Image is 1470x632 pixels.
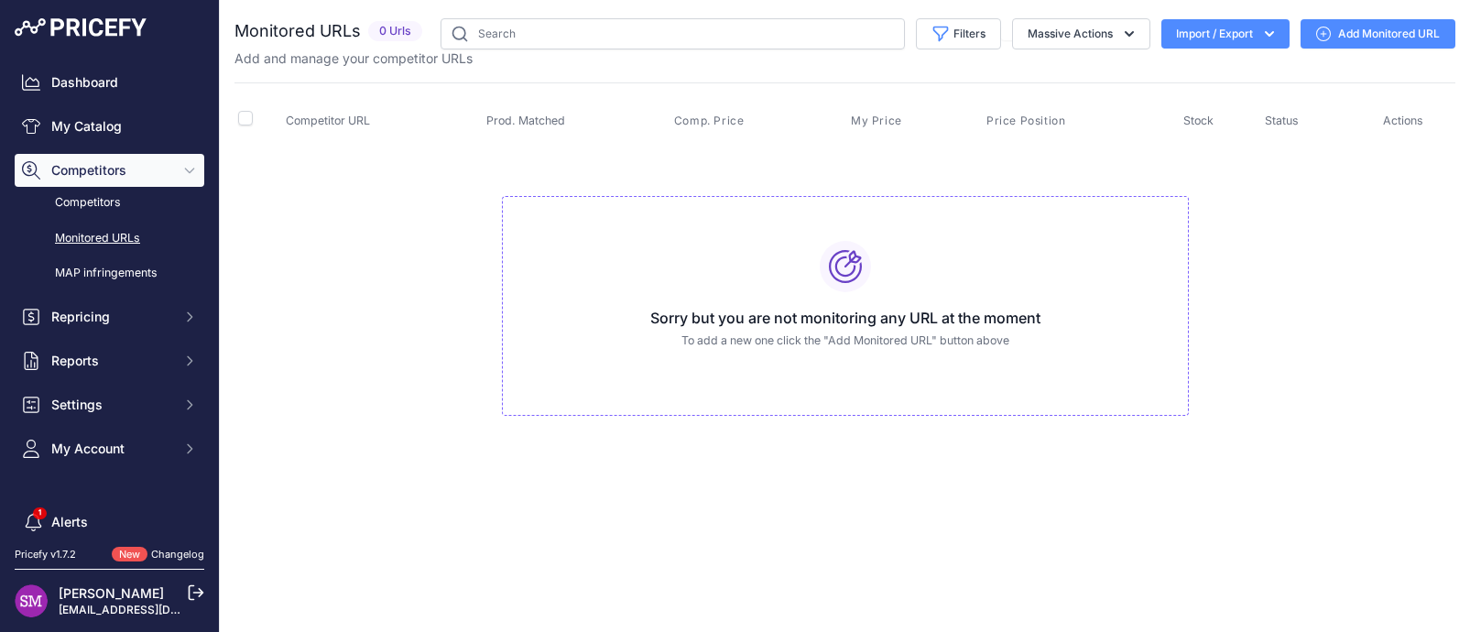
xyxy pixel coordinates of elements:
button: Massive Actions [1012,18,1150,49]
span: Stock [1183,114,1214,127]
button: My Account [15,432,204,465]
p: To add a new one click the "Add Monitored URL" button above [517,332,1173,350]
span: Competitor URL [286,114,370,127]
span: New [112,547,147,562]
a: Alerts [15,506,204,539]
button: Filters [916,18,1001,49]
button: Settings [15,388,204,421]
a: Add Monitored URL [1301,19,1455,49]
span: Competitors [51,161,171,180]
img: Pricefy Logo [15,18,147,37]
a: MAP infringements [15,257,204,289]
button: Import / Export [1161,19,1290,49]
nav: Sidebar [15,66,204,608]
span: Prod. Matched [486,114,565,127]
button: Comp. Price [674,114,748,128]
a: Dashboard [15,66,204,99]
span: Repricing [51,308,171,326]
a: [EMAIL_ADDRESS][DOMAIN_NAME] [59,603,250,616]
span: 0 Urls [368,21,422,42]
button: Price Position [986,114,1069,128]
span: Actions [1383,114,1423,127]
button: My Price [851,114,906,128]
span: Comp. Price [674,114,745,128]
span: My Account [51,440,171,458]
a: [PERSON_NAME] [59,585,164,601]
a: Competitors [15,187,204,219]
span: My Price [851,114,902,128]
h3: Sorry but you are not monitoring any URL at the moment [517,307,1173,329]
button: Competitors [15,154,204,187]
a: Changelog [151,548,204,561]
button: Reports [15,344,204,377]
span: Price Position [986,114,1065,128]
span: Status [1265,114,1299,127]
input: Search [441,18,905,49]
p: Add and manage your competitor URLs [234,49,473,68]
a: My Catalog [15,110,204,143]
div: Pricefy v1.7.2 [15,547,76,562]
span: Settings [51,396,171,414]
button: Repricing [15,300,204,333]
h2: Monitored URLs [234,18,361,44]
span: Reports [51,352,171,370]
a: Monitored URLs [15,223,204,255]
